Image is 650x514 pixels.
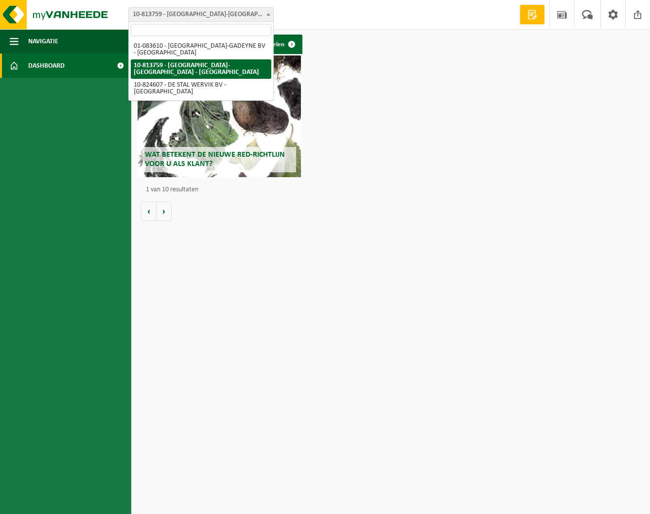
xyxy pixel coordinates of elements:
[141,202,157,221] button: Vorige
[157,202,172,221] button: Volgende
[145,151,285,168] span: Wat betekent de nieuwe RED-richtlijn voor u als klant?
[129,8,273,21] span: 10-813759 - MUYLLE-GADEYNE BV - GELUWE
[28,54,65,78] span: Dashboard
[146,186,298,193] p: 1 van 10 resultaten
[138,55,300,177] a: Wat betekent de nieuwe RED-richtlijn voor u als klant?
[128,7,274,22] span: 10-813759 - MUYLLE-GADEYNE BV - GELUWE
[131,59,271,79] li: 10-813759 - [GEOGRAPHIC_DATA]-[GEOGRAPHIC_DATA] - [GEOGRAPHIC_DATA]
[28,29,58,54] span: Navigatie
[131,40,271,59] li: 01-083610 - [GEOGRAPHIC_DATA]-GADEYNE BV - [GEOGRAPHIC_DATA]
[131,79,271,98] li: 10-824607 - DE STAL WERVIK BV - [GEOGRAPHIC_DATA]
